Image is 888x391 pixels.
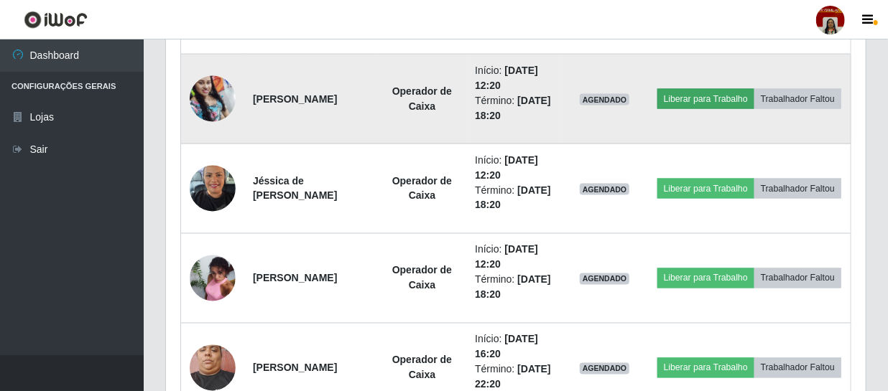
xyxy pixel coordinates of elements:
[253,273,337,284] strong: [PERSON_NAME]
[190,248,236,309] img: 1750773531322.jpeg
[580,94,630,105] span: AGENDADO
[475,334,538,360] time: [DATE] 16:20
[392,175,452,202] strong: Operador de Caixa
[754,179,841,199] button: Trabalhador Faltou
[475,153,553,183] li: Início:
[24,11,88,29] img: CoreUI Logo
[475,63,553,93] li: Início:
[754,89,841,109] button: Trabalhador Faltou
[475,332,553,362] li: Início:
[475,93,553,123] li: Término:
[580,184,630,195] span: AGENDADO
[253,175,337,202] strong: Jéssica de [PERSON_NAME]
[657,89,754,109] button: Liberar para Trabalho
[475,65,538,91] time: [DATE] 12:20
[253,362,337,374] strong: [PERSON_NAME]
[475,242,553,273] li: Início:
[190,158,236,219] img: 1725909093018.jpeg
[475,244,538,270] time: [DATE] 12:20
[657,179,754,199] button: Liberar para Trabalho
[657,358,754,378] button: Liberar para Trabalho
[475,183,553,213] li: Término:
[392,85,452,112] strong: Operador de Caixa
[392,354,452,381] strong: Operador de Caixa
[754,358,841,378] button: Trabalhador Faltou
[475,154,538,181] time: [DATE] 12:20
[190,68,236,130] img: 1729705878130.jpeg
[754,268,841,288] button: Trabalhador Faltou
[580,363,630,374] span: AGENDADO
[580,273,630,285] span: AGENDADO
[253,93,337,105] strong: [PERSON_NAME]
[475,273,553,303] li: Término:
[392,265,452,291] strong: Operador de Caixa
[657,268,754,288] button: Liberar para Trabalho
